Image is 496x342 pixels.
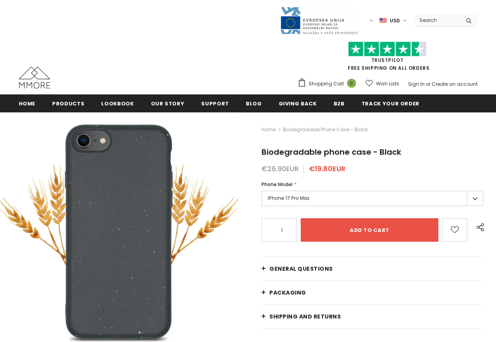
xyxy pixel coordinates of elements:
[101,94,134,112] a: Lookbook
[269,265,333,273] span: General Questions
[347,79,356,88] span: 0
[280,17,358,24] a: Javni Razpis
[365,77,399,90] a: Wish Lists
[19,100,36,107] span: Home
[376,80,399,88] span: Wish Lists
[262,164,299,174] span: €26.90EUR
[262,125,276,134] a: Home
[19,94,36,112] a: Home
[309,164,345,174] span: €19.80EUR
[262,181,293,188] span: Phone Model
[151,100,185,107] span: Our Story
[269,289,306,297] span: PACKAGING
[301,218,438,242] input: Add to cart
[19,67,50,89] img: MMORE Cases
[246,94,262,112] a: Blog
[371,57,404,63] a: Trustpilot
[151,94,185,112] a: Our Story
[246,100,262,107] span: Blog
[279,100,317,107] span: Giving back
[298,78,360,90] a: Shopping Cart 0
[334,94,345,112] a: B2B
[298,45,478,71] span: FREE SHIPPING ON ALL ORDERS
[201,94,229,112] a: support
[52,94,84,112] a: Products
[334,100,345,107] span: B2B
[101,100,134,107] span: Lookbook
[408,81,425,87] a: Sign In
[262,147,401,157] span: Biodegradable phone case - Black
[52,100,84,107] span: Products
[262,305,483,328] a: Shipping and returns
[380,17,387,24] img: USD
[280,6,358,35] img: Javni Razpis
[415,14,460,26] input: Search Site
[432,81,478,87] a: Create an account
[426,81,431,87] span: or
[279,94,317,112] a: Giving back
[362,94,420,112] a: Track your order
[262,191,483,206] label: iPhone 17 Pro Max
[201,100,229,107] span: support
[390,17,400,25] span: USD
[309,80,344,88] span: Shopping Cart
[362,100,420,107] span: Track your order
[269,313,341,320] span: Shipping and returns
[262,281,483,304] a: PACKAGING
[283,125,368,134] span: Biodegradable phone case - Black
[348,42,427,57] img: Trust Pilot Stars
[262,257,483,280] a: General Questions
